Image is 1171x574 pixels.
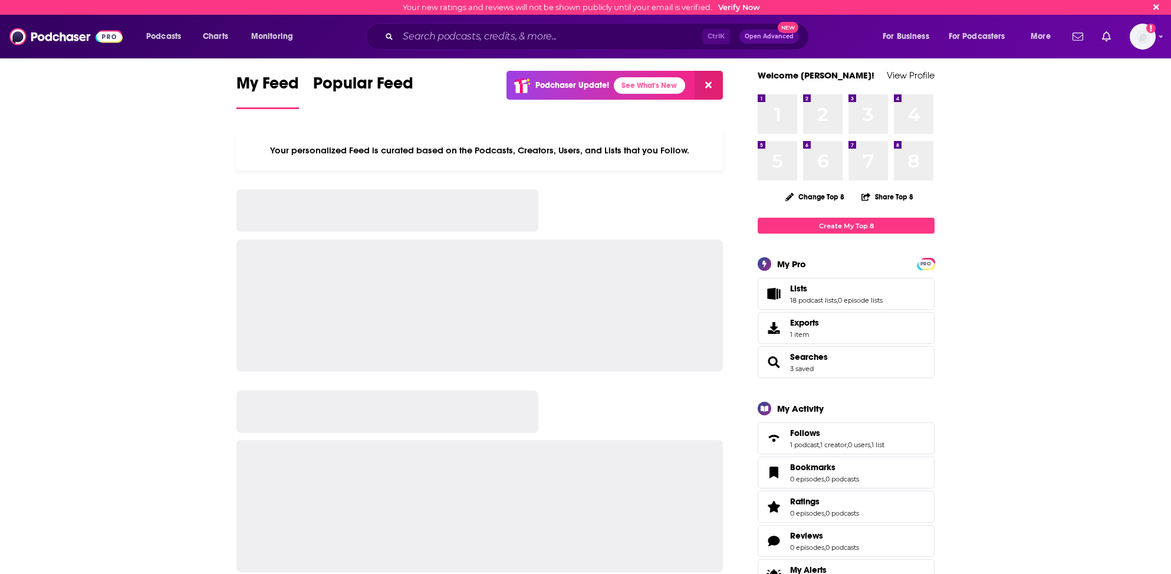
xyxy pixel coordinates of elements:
[1031,28,1051,45] span: More
[313,73,413,109] a: Popular Feed
[824,509,825,517] span: ,
[1130,24,1156,50] img: User Profile
[758,312,935,344] a: Exports
[243,27,308,46] button: open menu
[762,430,785,447] a: Follows
[758,278,935,310] span: Lists
[790,296,837,304] a: 18 podcast lists
[762,320,785,336] span: Exports
[949,28,1005,45] span: For Podcasters
[820,441,847,449] a: 1 creator
[758,218,935,234] a: Create My Top 8
[777,403,824,414] div: My Activity
[790,283,883,294] a: Lists
[847,441,848,449] span: ,
[790,330,819,339] span: 1 item
[236,73,299,109] a: My Feed
[837,296,838,304] span: ,
[1097,27,1116,47] a: Show notifications dropdown
[745,34,794,40] span: Open Advanced
[790,462,859,473] a: Bookmarks
[941,27,1022,46] button: open menu
[790,462,836,473] span: Bookmarks
[739,29,799,44] button: Open AdvancedNew
[790,530,859,541] a: Reviews
[819,441,820,449] span: ,
[1146,24,1156,33] svg: Email not verified
[535,80,609,90] p: Podchaser Update!
[838,296,883,304] a: 0 episode lists
[758,457,935,488] span: Bookmarks
[195,27,235,46] a: Charts
[887,70,935,81] a: View Profile
[758,525,935,557] span: Reviews
[377,23,820,50] div: Search podcasts, credits, & more...
[790,475,824,483] a: 0 episodes
[790,283,807,294] span: Lists
[825,509,859,517] a: 0 podcasts
[824,543,825,552] span: ,
[236,73,299,100] span: My Feed
[614,77,685,94] a: See What's New
[871,441,884,449] a: 1 list
[790,496,820,507] span: Ratings
[9,25,123,48] img: Podchaser - Follow, Share and Rate Podcasts
[790,317,819,328] span: Exports
[790,496,859,507] a: Ratings
[825,543,859,552] a: 0 podcasts
[848,441,870,449] a: 0 users
[874,27,944,46] button: open menu
[1022,27,1065,46] button: open menu
[790,441,819,449] a: 1 podcast
[718,3,760,12] a: Verify Now
[790,509,824,517] a: 0 episodes
[1130,24,1156,50] button: Show profile menu
[870,441,871,449] span: ,
[824,475,825,483] span: ,
[236,130,723,170] div: Your personalized Feed is curated based on the Podcasts, Creators, Users, and Lists that you Follow.
[762,498,785,515] a: Ratings
[777,258,806,270] div: My Pro
[825,475,859,483] a: 0 podcasts
[790,530,823,541] span: Reviews
[138,27,196,46] button: open menu
[398,27,702,46] input: Search podcasts, credits, & more...
[203,28,228,45] span: Charts
[403,3,760,12] div: Your new ratings and reviews will not be shown publicly until your email is verified.
[251,28,293,45] span: Monitoring
[778,189,851,204] button: Change Top 8
[762,533,785,549] a: Reviews
[758,422,935,454] span: Follows
[758,70,874,81] a: Welcome [PERSON_NAME]!
[790,543,824,552] a: 0 episodes
[790,352,828,362] a: Searches
[1068,27,1088,47] a: Show notifications dropdown
[790,428,820,438] span: Follows
[778,22,799,33] span: New
[762,354,785,370] a: Searches
[762,464,785,481] a: Bookmarks
[790,428,884,438] a: Follows
[790,365,814,373] a: 3 saved
[1130,24,1156,50] span: Logged in as BretAita
[702,29,730,44] span: Ctrl K
[758,346,935,378] span: Searches
[146,28,181,45] span: Podcasts
[861,185,914,208] button: Share Top 8
[883,28,929,45] span: For Business
[758,491,935,523] span: Ratings
[762,286,785,302] a: Lists
[313,73,413,100] span: Popular Feed
[919,259,933,268] a: PRO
